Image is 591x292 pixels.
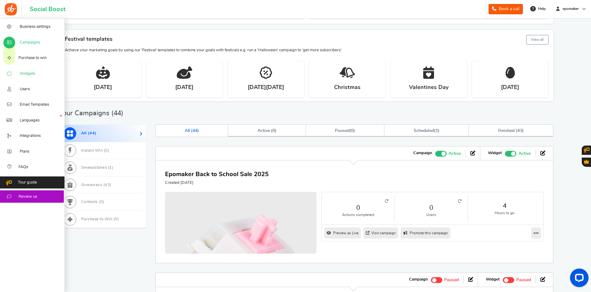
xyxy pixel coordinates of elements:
[20,40,40,45] span: Campaigns
[481,276,535,283] li: Widget activated
[185,129,199,133] span: All ( )
[536,6,546,11] span: Help
[335,129,355,133] span: ( )
[486,277,500,282] strong: Widget
[526,35,548,44] button: View all
[89,131,95,135] span: 44
[20,149,29,154] span: Plans
[414,129,439,133] span: ( )
[489,4,523,14] a: Book a call
[401,212,461,218] small: Users
[582,158,591,167] button: Gratisfaction
[401,203,461,212] a: 0
[584,159,589,164] span: Gratisfaction
[81,166,114,170] span: Sweepstakes ( )
[94,84,112,91] strong: [DATE]
[5,3,17,15] img: Social Boost
[414,129,434,133] span: Scheduled
[165,180,269,186] p: Created [DATE]
[258,129,277,133] span: Active ( )
[328,212,388,218] small: Actions completed
[413,150,432,156] strong: Campaign
[60,110,124,116] h2: Your Campaigns ( )
[501,84,519,91] strong: [DATE]
[448,150,461,157] span: Active
[175,84,193,91] strong: [DATE]
[105,149,108,153] span: 0
[468,195,541,222] li: 4
[20,24,50,30] span: Business settings
[81,200,104,204] span: Contests ( )
[409,277,428,282] strong: Campaign
[528,4,549,14] a: Help
[328,203,388,212] a: 0
[30,6,65,13] h1: Social Boost
[19,164,28,170] span: FAQs
[483,150,535,157] li: Widget activated
[65,48,548,53] p: Achieve your marketing goals by using our 'Festival' templates to combine your goals with festiva...
[248,84,284,91] strong: [DATE][DATE]
[272,129,275,133] span: 0
[363,227,398,239] a: Visit campaign
[335,129,349,133] span: Paused
[81,149,110,153] span: Instant Win ( )
[334,84,361,91] strong: Christmas
[565,266,591,292] iframe: LiveChat chat widget
[81,217,119,221] span: Purchase to Win ( )
[409,84,448,91] strong: Valentines Day
[436,129,438,133] span: 1
[474,210,535,216] small: Hours to go
[488,150,502,156] strong: Widget
[100,200,103,204] span: 0
[81,183,111,187] span: Giveaways ( )
[109,166,112,170] span: 1
[18,180,37,185] span: Tour guide
[498,129,524,133] span: Finished ( )
[105,183,110,187] span: 43
[19,55,47,61] span: Purchase to win
[324,227,361,239] a: Preview as Live
[165,171,269,177] a: Epomaker Back to School Sale 2025
[20,118,39,123] span: Languages
[65,34,548,46] h4: Festival templates
[60,115,62,116] em: New
[20,133,41,139] span: Integrations
[81,131,97,135] span: All ( )
[114,110,122,116] span: 44
[401,227,450,239] a: Promote this campaign
[519,150,531,157] span: Active
[351,129,353,133] span: 0
[20,71,35,77] span: Widgets
[517,129,522,133] span: 43
[444,278,459,282] span: Paused
[560,6,581,11] span: epomaker
[115,217,118,221] span: 0
[20,102,49,108] span: Email Templates
[192,129,197,133] span: 44
[20,87,30,92] span: Users
[19,194,37,200] span: Review us
[516,278,531,282] span: Paused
